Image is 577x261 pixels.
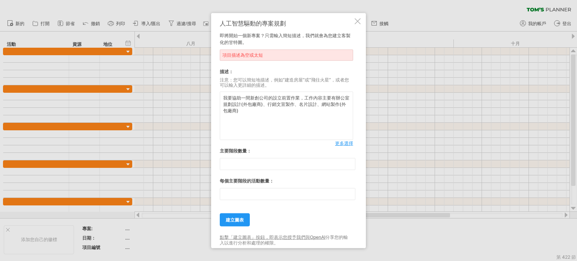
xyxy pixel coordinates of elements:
[335,140,353,147] a: 更多選擇
[220,234,348,245] font: 分享您的輸入
[220,32,350,45] font: 即將開始一個新專案？只需輸入簡短描述，我們就會為您建立客製化的甘特圖。
[222,52,263,57] font: 項目描述為空或太短
[226,217,244,223] font: 建立圖表
[220,19,286,27] font: 人工智慧驅動的專案規劃
[220,213,250,226] a: 建立圖表
[220,77,349,88] font: 注意：您可以簡短地描述，例如“建造房屋”或“飛往火星”，或者您可以輸入更詳細的描述。
[220,148,251,154] font: 主要階段數量：
[220,178,274,184] font: 每個主要階段的活動數量：
[220,68,233,74] font: 描述：
[224,240,278,245] font: 以進行分析和處理的權限。
[220,234,325,240] a: 點擊「建立圖表」按鈕，即表示您授予我們與OpenAI
[335,140,353,146] font: 更多選擇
